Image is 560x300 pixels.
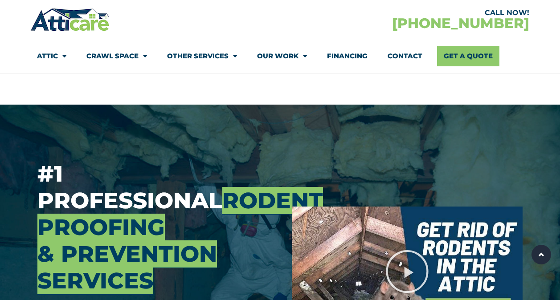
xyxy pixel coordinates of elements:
a: Our Work [257,46,307,66]
div: CALL NOW! [280,9,529,16]
a: Financing [327,46,368,66]
div: Play Video [385,249,429,294]
nav: Menu [37,46,523,66]
iframe: Chat Invitation [4,207,191,273]
a: Get A Quote [437,46,499,66]
a: Other Services [167,46,237,66]
a: Contact [388,46,422,66]
a: Attic [37,46,66,66]
span: Services [37,267,153,294]
a: Crawl Space [86,46,147,66]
